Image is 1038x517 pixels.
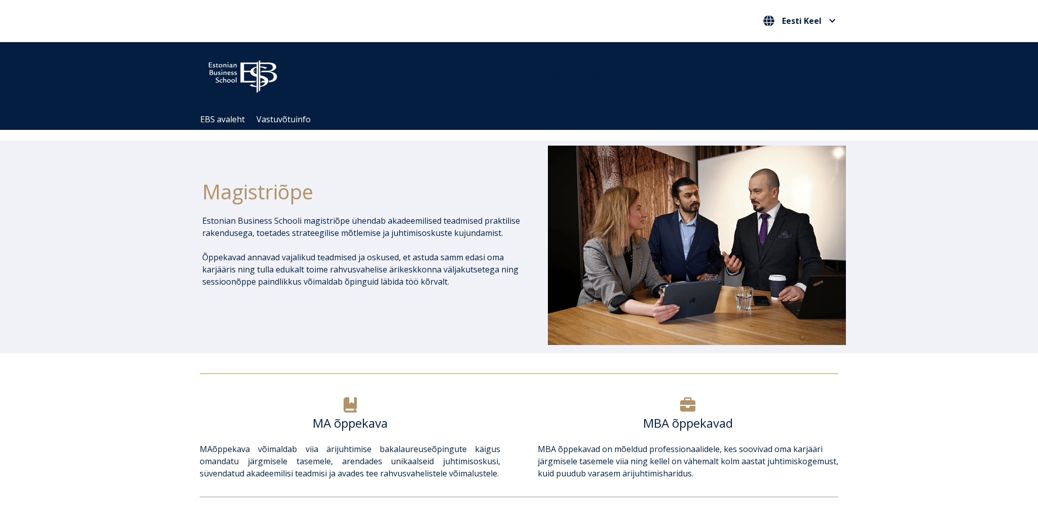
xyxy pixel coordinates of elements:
[202,215,521,239] p: Estonian Business Schooli magistriõpe ühendab akadeemilised teadmised praktilise rakendusega, toe...
[200,114,245,125] a: EBS avaleht
[538,443,556,455] a: MBA
[200,443,212,455] a: MA
[195,109,854,130] div: Navigation Menu
[256,114,311,125] a: Vastuvõtuinfo
[200,443,500,479] span: õppekava võimaldab viia ärijuhtimise bakalaureuseõpingute käigus omandatu järgmisele tasemele, ar...
[202,179,521,204] h1: Magistriõpe
[200,416,500,431] h6: MA õppekava
[782,17,822,25] span: Eesti Keel
[481,70,606,81] span: Community for Growth and Resp
[538,443,838,479] p: õppekavad on mõeldud professionaalidele, kes soovivad oma karjääri järgmisele tasemele viia ning ...
[761,13,838,29] nav: Vali oma keel
[202,251,521,288] p: Õppekavad annavad vajalikud teadmised ja oskused, et astuda samm edasi oma karjääris ning tulla e...
[548,146,846,344] img: DSC_1073
[538,416,838,431] h6: MBA õppekavad
[200,52,286,96] img: ebs_logo2016_white
[761,13,838,29] button: Eesti Keel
